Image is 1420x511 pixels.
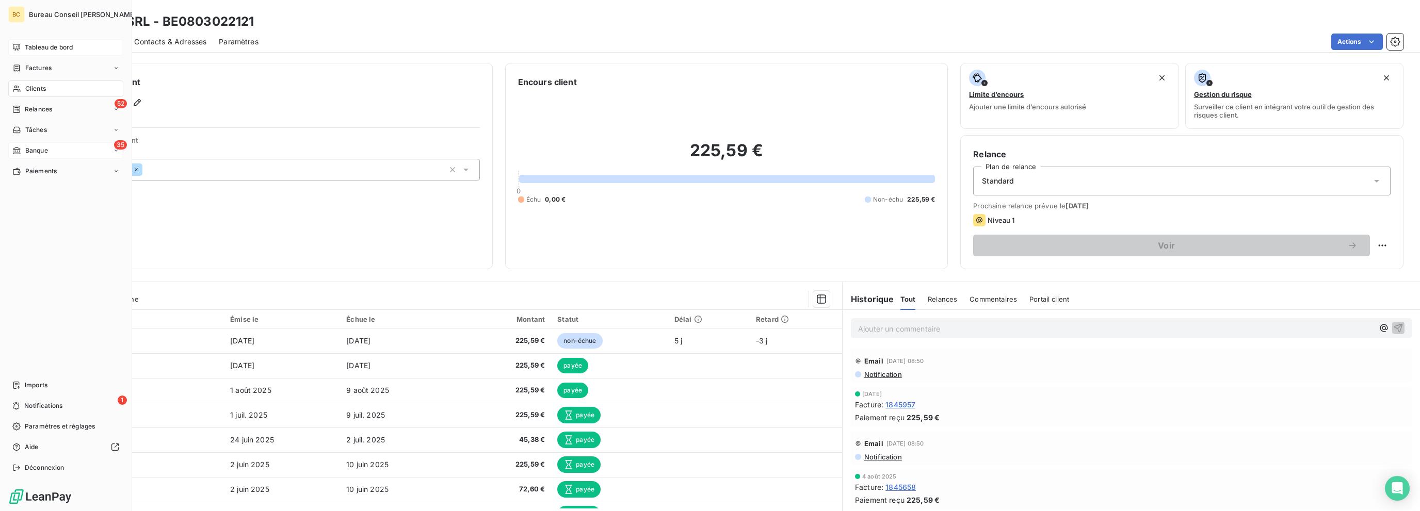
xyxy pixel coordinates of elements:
[8,439,123,455] a: Aide
[25,43,73,52] span: Tableau de bord
[469,315,545,323] div: Montant
[346,361,370,370] span: [DATE]
[928,295,957,303] span: Relances
[855,412,905,423] span: Paiement reçu
[346,336,370,345] span: [DATE]
[545,195,566,204] span: 0,00 €
[557,481,601,498] span: payée
[756,336,768,345] span: -3 j
[25,63,52,73] span: Factures
[973,202,1391,210] span: Prochaine relance prévue le
[25,167,57,176] span: Paiements
[346,315,457,323] div: Échue le
[557,456,601,473] span: payée
[8,6,25,23] div: BC
[855,399,883,410] span: Facture :
[873,195,903,204] span: Non-échu
[1331,34,1383,50] button: Actions
[469,360,545,371] span: 225,59 €
[973,235,1370,256] button: Voir
[886,358,924,364] span: [DATE] 08:50
[115,99,127,108] span: 52
[864,439,883,448] span: Email
[969,90,1024,98] span: Limite d’encours
[1185,63,1403,129] button: Gestion du risqueSurveiller ce client en intégrant votre outil de gestion des risques client.
[114,140,127,150] span: 35
[960,63,1179,129] button: Limite d’encoursAjouter une limite d’encours autorisé
[518,76,577,88] h6: Encours client
[843,293,894,305] h6: Historique
[969,103,1086,111] span: Ajouter une limite d’encours autorisé
[24,401,62,410] span: Notifications
[862,473,897,480] span: 4 août 2025
[674,315,744,323] div: Délai
[230,410,267,419] span: 1 juil. 2025
[25,442,39,452] span: Aide
[134,37,206,47] span: Contacts & Adresses
[900,295,916,303] span: Tout
[907,412,940,423] span: 225,59 €
[25,146,48,155] span: Banque
[230,485,269,493] span: 2 juin 2025
[8,488,72,505] img: Logo LeanPay
[982,176,1014,186] span: Standard
[346,485,389,493] span: 10 juin 2025
[1029,295,1069,303] span: Portail client
[91,12,254,31] h3: BGLF SRL - BE0803022121
[25,422,95,431] span: Paramètres et réglages
[469,385,545,395] span: 225,59 €
[756,315,836,323] div: Retard
[118,395,127,405] span: 1
[970,295,1017,303] span: Commentaires
[230,361,254,370] span: [DATE]
[1194,103,1395,119] span: Surveiller ce client en intégrant votre outil de gestion des risques client.
[346,410,385,419] span: 9 juil. 2025
[986,241,1347,250] span: Voir
[973,148,1391,160] h6: Relance
[469,435,545,445] span: 45,38 €
[469,336,545,346] span: 225,59 €
[863,370,902,378] span: Notification
[469,484,545,494] span: 72,60 €
[346,460,389,469] span: 10 juin 2025
[886,440,924,447] span: [DATE] 08:50
[25,381,47,390] span: Imports
[518,140,935,171] h2: 225,59 €
[25,125,47,135] span: Tâches
[25,463,64,472] span: Déconnexion
[674,336,682,345] span: 5 j
[230,386,271,394] span: 1 août 2025
[469,410,545,420] span: 225,59 €
[526,195,541,204] span: Échu
[230,460,269,469] span: 2 juin 2025
[83,136,480,151] span: Propriétés Client
[219,37,259,47] span: Paramètres
[557,333,602,349] span: non-échue
[907,494,940,505] span: 225,59 €
[988,216,1014,224] span: Niveau 1
[25,105,52,114] span: Relances
[230,435,274,444] span: 24 juin 2025
[29,10,137,19] span: Bureau Conseil [PERSON_NAME]
[557,315,662,323] div: Statut
[469,459,545,470] span: 225,59 €
[557,383,588,398] span: payée
[230,336,254,345] span: [DATE]
[1066,202,1089,210] span: [DATE]
[863,453,902,461] span: Notification
[855,494,905,505] span: Paiement reçu
[1385,476,1410,501] div: Open Intercom Messenger
[885,399,915,410] span: 1845957
[885,482,916,492] span: 1845658
[346,386,389,394] span: 9 août 2025
[62,76,480,88] h6: Informations client
[346,435,385,444] span: 2 juil. 2025
[230,315,334,323] div: Émise le
[517,187,521,195] span: 0
[862,391,882,397] span: [DATE]
[1194,90,1252,98] span: Gestion du risque
[907,195,935,204] span: 225,59 €
[557,358,588,373] span: payée
[864,357,883,365] span: Email
[557,432,601,448] span: payée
